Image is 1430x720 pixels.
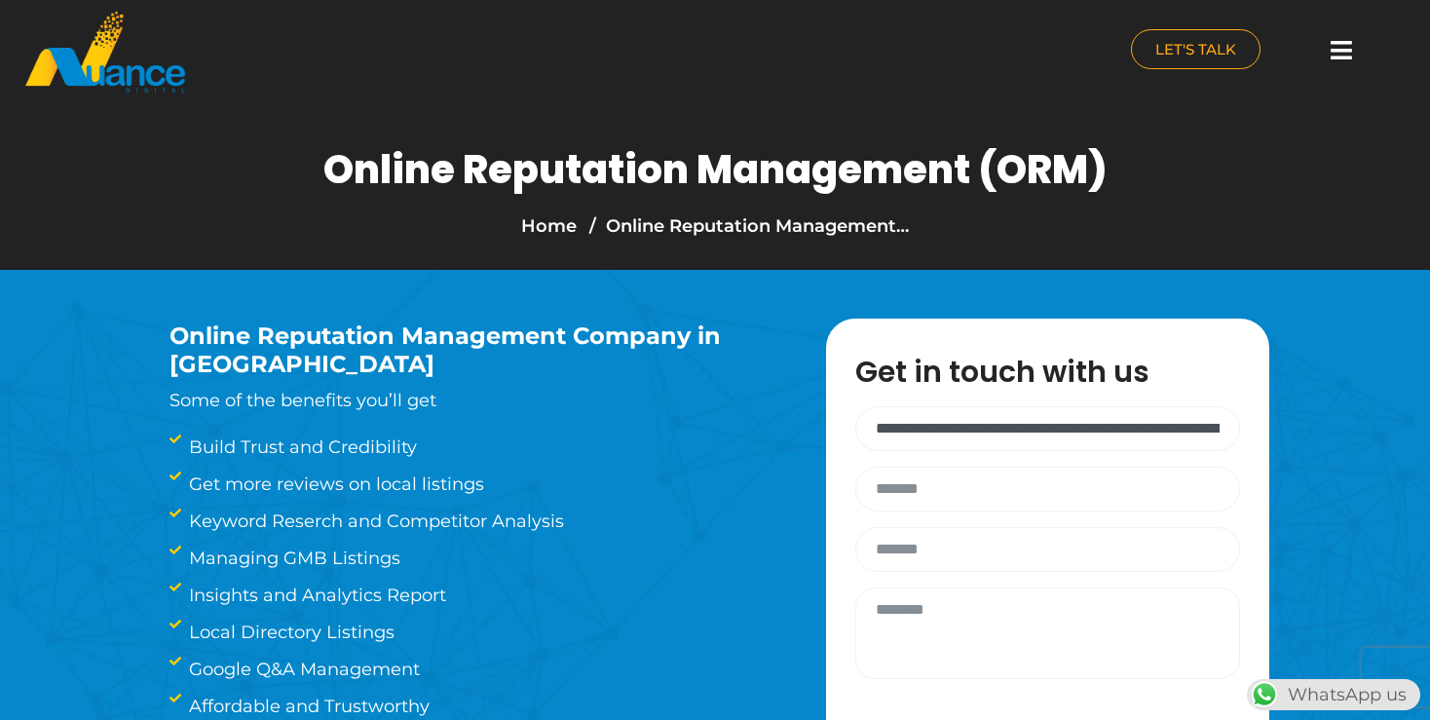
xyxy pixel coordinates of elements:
span: Affordable and Trustworthy [184,693,430,720]
h3: Online Reputation Management Company in [GEOGRAPHIC_DATA] [169,322,768,379]
span: Insights and Analytics Report [184,582,446,609]
li: Online Reputation Management… [584,212,909,240]
h1: Online Reputation Management (ORM) [323,146,1108,193]
a: nuance-qatar_logo [23,10,705,95]
span: Get more reviews on local listings [184,471,484,498]
a: WhatsAppWhatsApp us [1247,684,1420,705]
div: Some of the benefits you’ll get [169,322,768,414]
a: LET'S TALK [1131,29,1261,69]
div: WhatsApp us [1247,679,1420,710]
span: Keyword Reserch and Competitor Analysis [184,508,564,535]
span: Local Directory Listings [184,619,395,646]
span: Google Q&A Management [184,656,420,683]
img: nuance-qatar_logo [23,10,187,95]
img: WhatsApp [1249,679,1280,710]
span: Build Trust and Credibility [184,434,417,461]
a: Home [521,215,577,237]
h3: Get in touch with us [855,358,1260,387]
span: Managing GMB Listings [184,545,400,572]
span: LET'S TALK [1155,42,1236,57]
